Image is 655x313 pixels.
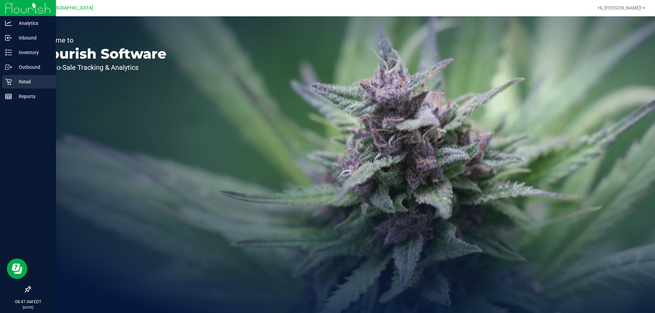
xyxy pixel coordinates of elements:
[3,299,53,305] p: 08:47 AM EDT
[3,305,53,310] p: [DATE]
[7,259,27,279] iframe: Resource center
[46,5,93,11] span: [GEOGRAPHIC_DATA]
[37,64,166,71] p: Seed-to-Sale Tracking & Analytics
[37,47,166,61] p: Flourish Software
[12,92,53,100] p: Reports
[5,49,12,56] inline-svg: Inventory
[12,48,53,57] p: Inventory
[12,34,53,42] p: Inbound
[5,64,12,71] inline-svg: Outbound
[5,34,12,41] inline-svg: Inbound
[5,20,12,27] inline-svg: Analytics
[12,63,53,71] p: Outbound
[37,37,166,44] p: Welcome to
[598,5,642,11] span: Hi, [PERSON_NAME]!
[5,78,12,85] inline-svg: Retail
[12,19,53,27] p: Analytics
[12,78,53,86] p: Retail
[5,93,12,100] inline-svg: Reports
